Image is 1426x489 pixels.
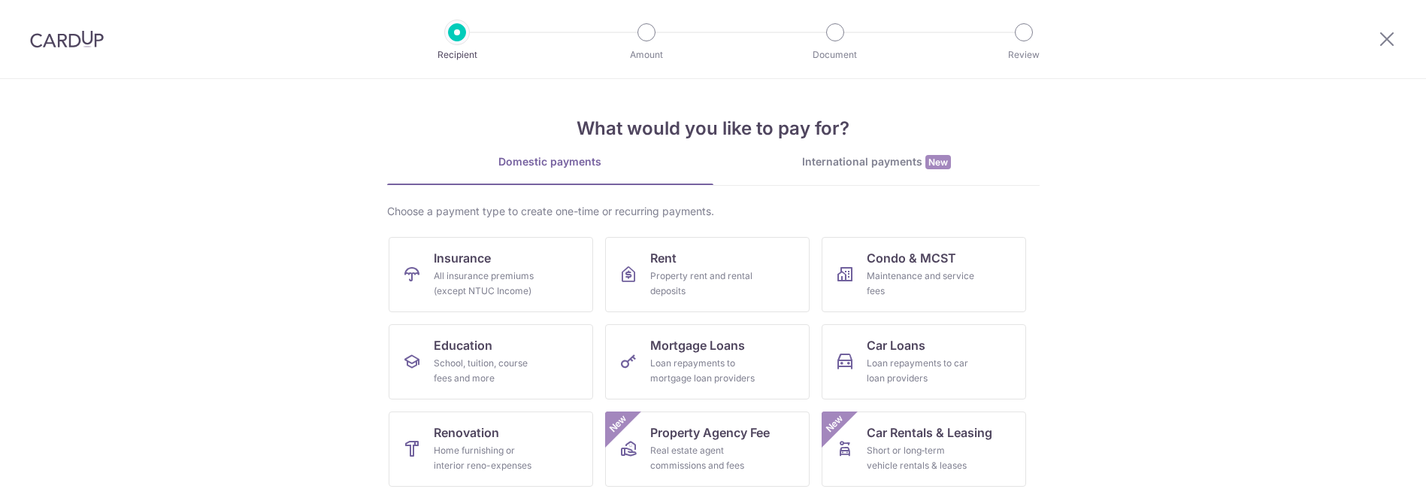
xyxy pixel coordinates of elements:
div: Loan repayments to mortgage loan providers [650,356,758,386]
h4: What would you like to pay for? [387,115,1040,142]
p: Amount [591,47,702,62]
span: New [925,155,951,169]
div: Property rent and rental deposits [650,269,758,299]
a: InsuranceAll insurance premiums (except NTUC Income) [389,237,593,312]
span: Renovation [434,424,499,442]
span: Rent [650,249,677,267]
p: Recipient [401,47,513,62]
p: Document [780,47,891,62]
div: Home furnishing or interior reno-expenses [434,443,542,473]
div: School, tuition, course fees and more [434,356,542,386]
a: Condo & MCSTMaintenance and service fees [822,237,1026,312]
div: Real estate agent commissions and fees [650,443,758,473]
span: New [822,412,846,436]
a: RentProperty rent and rental deposits [605,237,810,312]
a: Mortgage LoansLoan repayments to mortgage loan providers [605,324,810,399]
a: Car Rentals & LeasingShort or long‑term vehicle rentals & leasesNew [822,412,1026,487]
p: Review [968,47,1079,62]
a: RenovationHome furnishing or interior reno-expenses [389,412,593,487]
span: Insurance [434,249,491,267]
div: Short or long‑term vehicle rentals & leases [867,443,975,473]
a: EducationSchool, tuition, course fees and more [389,324,593,399]
span: Mortgage Loans [650,336,745,354]
iframe: Opens a widget where you can find more information [1330,444,1411,481]
span: Education [434,336,492,354]
span: Condo & MCST [867,249,956,267]
div: Loan repayments to car loan providers [867,356,975,386]
div: All insurance premiums (except NTUC Income) [434,269,542,299]
div: Domestic payments [387,154,713,169]
div: Maintenance and service fees [867,269,975,299]
img: CardUp [30,30,104,48]
span: Car Rentals & Leasing [867,424,992,442]
div: Choose a payment type to create one-time or recurring payments. [387,204,1040,219]
div: International payments [713,154,1040,170]
span: Property Agency Fee [650,424,770,442]
a: Car LoansLoan repayments to car loan providers [822,324,1026,399]
span: Car Loans [867,336,925,354]
span: New [605,412,630,436]
a: Property Agency FeeReal estate agent commissions and feesNew [605,412,810,487]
